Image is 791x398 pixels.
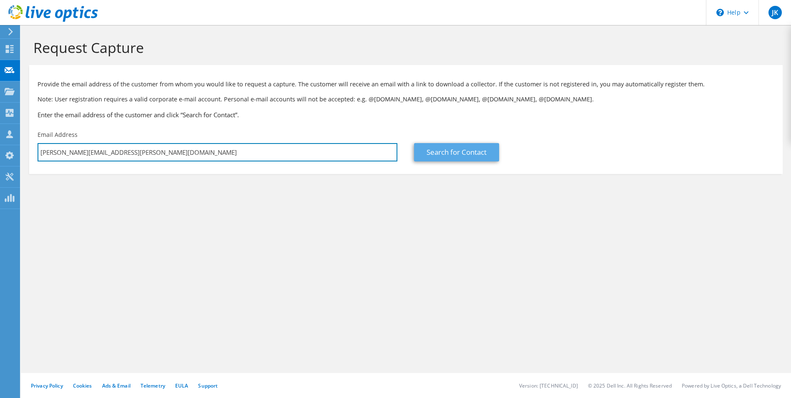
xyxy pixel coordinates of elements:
[716,9,724,16] svg: \n
[768,6,782,19] span: JK
[102,382,131,389] a: Ads & Email
[588,382,672,389] li: © 2025 Dell Inc. All Rights Reserved
[33,39,774,56] h1: Request Capture
[141,382,165,389] a: Telemetry
[38,131,78,139] label: Email Address
[38,80,774,89] p: Provide the email address of the customer from whom you would like to request a capture. The cust...
[31,382,63,389] a: Privacy Policy
[519,382,578,389] li: Version: [TECHNICAL_ID]
[682,382,781,389] li: Powered by Live Optics, a Dell Technology
[414,143,499,161] a: Search for Contact
[73,382,92,389] a: Cookies
[38,95,774,104] p: Note: User registration requires a valid corporate e-mail account. Personal e-mail accounts will ...
[198,382,218,389] a: Support
[38,110,774,119] h3: Enter the email address of the customer and click “Search for Contact”.
[175,382,188,389] a: EULA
